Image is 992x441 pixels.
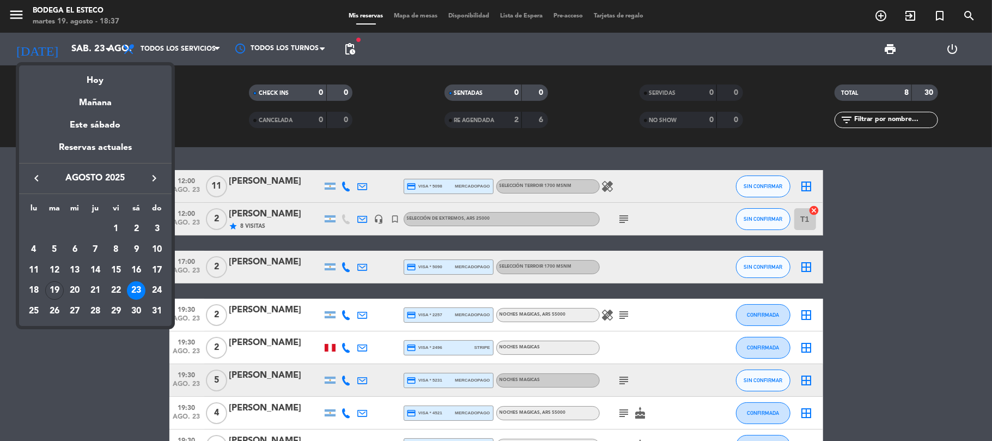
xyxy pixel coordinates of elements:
td: 30 de agosto de 2025 [126,301,147,322]
div: 5 [45,240,64,259]
th: sábado [126,202,147,219]
td: 14 de agosto de 2025 [85,260,106,281]
td: 10 de agosto de 2025 [147,239,167,260]
td: 3 de agosto de 2025 [147,219,167,239]
td: 2 de agosto de 2025 [126,219,147,239]
div: Este sábado [19,110,172,141]
i: keyboard_arrow_right [148,172,161,185]
td: 24 de agosto de 2025 [147,280,167,301]
td: 6 de agosto de 2025 [64,239,85,260]
td: 18 de agosto de 2025 [23,280,44,301]
th: martes [44,202,65,219]
div: 24 [148,281,166,300]
div: 1 [107,220,125,238]
div: 2 [127,220,145,238]
div: Reservas actuales [19,141,172,163]
div: 11 [25,261,43,280]
button: keyboard_arrow_right [144,171,164,185]
div: 7 [86,240,105,259]
div: 4 [25,240,43,259]
td: 23 de agosto de 2025 [126,280,147,301]
div: 20 [65,281,84,300]
div: 6 [65,240,84,259]
div: 30 [127,302,145,321]
td: 5 de agosto de 2025 [44,239,65,260]
td: 15 de agosto de 2025 [106,260,126,281]
td: 4 de agosto de 2025 [23,239,44,260]
div: 17 [148,261,166,280]
td: 8 de agosto de 2025 [106,239,126,260]
div: 25 [25,302,43,321]
div: Mañana [19,88,172,110]
div: 3 [148,220,166,238]
td: 26 de agosto de 2025 [44,301,65,322]
div: 9 [127,240,145,259]
div: 21 [86,281,105,300]
div: 26 [45,302,64,321]
td: 9 de agosto de 2025 [126,239,147,260]
th: domingo [147,202,167,219]
td: 11 de agosto de 2025 [23,260,44,281]
div: 12 [45,261,64,280]
td: 21 de agosto de 2025 [85,280,106,301]
td: 25 de agosto de 2025 [23,301,44,322]
div: 16 [127,261,145,280]
td: 17 de agosto de 2025 [147,260,167,281]
th: miércoles [64,202,85,219]
th: viernes [106,202,126,219]
td: 13 de agosto de 2025 [64,260,85,281]
div: 28 [86,302,105,321]
div: 23 [127,281,145,300]
div: 10 [148,240,166,259]
div: 27 [65,302,84,321]
td: 31 de agosto de 2025 [147,301,167,322]
td: 27 de agosto de 2025 [64,301,85,322]
td: 19 de agosto de 2025 [44,280,65,301]
div: 19 [45,281,64,300]
th: jueves [85,202,106,219]
td: 12 de agosto de 2025 [44,260,65,281]
div: 15 [107,261,125,280]
td: 28 de agosto de 2025 [85,301,106,322]
div: 22 [107,281,125,300]
td: 16 de agosto de 2025 [126,260,147,281]
div: 13 [65,261,84,280]
span: agosto 2025 [46,171,144,185]
button: keyboard_arrow_left [27,171,46,185]
div: 14 [86,261,105,280]
div: Hoy [19,65,172,88]
div: 18 [25,281,43,300]
div: 29 [107,302,125,321]
td: 22 de agosto de 2025 [106,280,126,301]
i: keyboard_arrow_left [30,172,43,185]
td: 20 de agosto de 2025 [64,280,85,301]
div: 8 [107,240,125,259]
div: 31 [148,302,166,321]
td: AGO. [23,219,106,239]
td: 7 de agosto de 2025 [85,239,106,260]
td: 1 de agosto de 2025 [106,219,126,239]
th: lunes [23,202,44,219]
td: 29 de agosto de 2025 [106,301,126,322]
